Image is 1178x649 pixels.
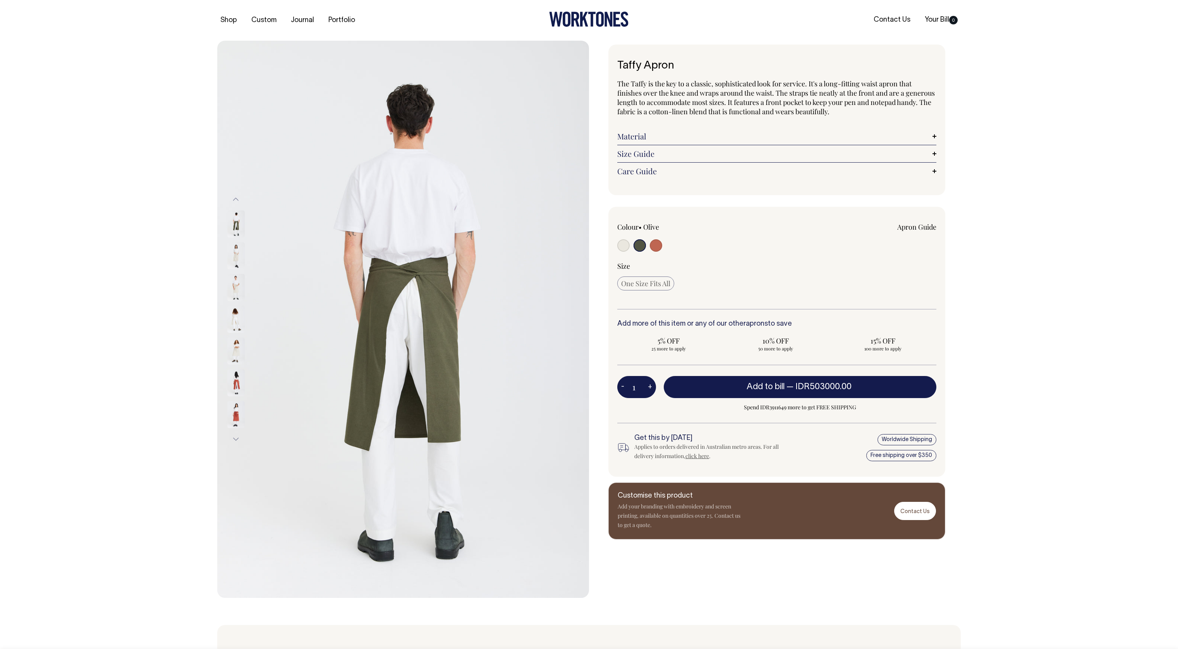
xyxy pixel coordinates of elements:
[621,336,716,345] span: 5% OFF
[217,41,589,598] img: olive
[288,14,317,27] a: Journal
[617,79,935,116] span: The Taffy is the key to a classic, sophisticated look for service. It's a long-fitting waist apro...
[747,383,785,391] span: Add to bill
[639,222,642,232] span: •
[617,334,720,354] input: 5% OFF 25 more to apply
[227,242,245,269] img: natural
[795,383,852,391] span: IDR503000.00
[230,191,242,208] button: Previous
[617,222,745,232] div: Colour
[728,336,823,345] span: 10% OFF
[644,379,656,395] button: +
[894,502,936,520] a: Contact Us
[664,403,936,412] span: Spend IDR3911649 more to get FREE SHIPPING
[227,369,245,396] img: rust
[835,345,930,352] span: 100 more to apply
[621,345,716,352] span: 25 more to apply
[728,345,823,352] span: 50 more to apply
[664,376,936,398] button: Add to bill —IDR503000.00
[230,430,242,448] button: Next
[835,336,930,345] span: 15% OFF
[617,149,936,158] a: Size Guide
[746,321,768,327] a: aprons
[949,16,958,24] span: 0
[227,306,245,333] img: natural
[227,401,245,428] img: rust
[248,14,280,27] a: Custom
[617,60,936,72] h1: Taffy Apron
[634,442,792,461] div: Applies to orders delivered in Australian metro areas. For all delivery information, .
[922,14,961,26] a: Your Bill0
[725,334,827,354] input: 10% OFF 50 more to apply
[634,434,792,442] h6: Get this by [DATE]
[897,222,936,232] a: Apron Guide
[617,320,936,328] h6: Add more of this item or any of our other to save
[643,222,659,232] label: Olive
[617,261,936,271] div: Size
[227,337,245,364] img: natural
[618,502,742,530] p: Add your branding with embroidery and screen printing, available on quantities over 25. Contact u...
[618,492,742,500] h6: Customise this product
[325,14,358,27] a: Portfolio
[685,452,709,460] a: click here
[617,132,936,141] a: Material
[621,279,670,288] span: One Size Fits All
[871,14,914,26] a: Contact Us
[217,14,240,27] a: Shop
[227,274,245,301] img: natural
[786,383,853,391] span: —
[831,334,934,354] input: 15% OFF 100 more to apply
[617,167,936,176] a: Care Guide
[227,210,245,237] img: olive
[617,379,628,395] button: -
[617,276,674,290] input: One Size Fits All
